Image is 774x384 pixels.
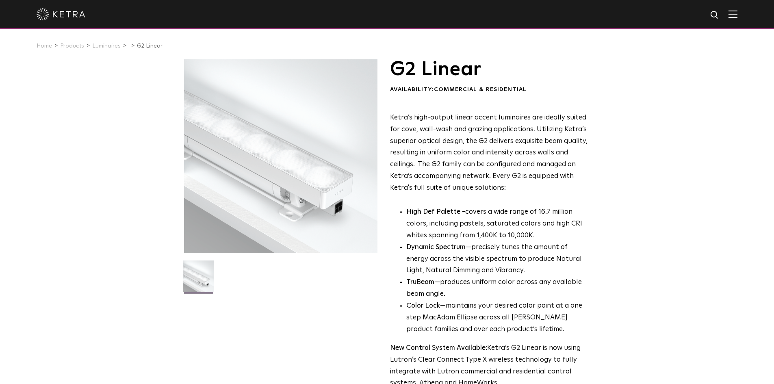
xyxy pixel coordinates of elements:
[390,112,588,194] p: Ketra’s high-output linear accent luminaires are ideally suited for cove, wall-wash and grazing a...
[183,260,214,298] img: G2-Linear-2021-Web-Square
[37,43,52,49] a: Home
[406,279,434,286] strong: TruBeam
[137,43,163,49] a: G2 Linear
[710,10,720,20] img: search icon
[406,277,588,300] li: —produces uniform color across any available beam angle.
[406,244,466,251] strong: Dynamic Spectrum
[434,87,527,92] span: Commercial & Residential
[406,302,440,309] strong: Color Lock
[728,10,737,18] img: Hamburger%20Nav.svg
[390,86,588,94] div: Availability:
[92,43,121,49] a: Luminaires
[60,43,84,49] a: Products
[406,242,588,277] li: —precisely tunes the amount of energy across the visible spectrum to produce Natural Light, Natur...
[390,345,487,351] strong: New Control System Available:
[390,59,588,80] h1: G2 Linear
[406,300,588,336] li: —maintains your desired color point at a one step MacAdam Ellipse across all [PERSON_NAME] produc...
[406,208,465,215] strong: High Def Palette -
[406,206,588,242] p: covers a wide range of 16.7 million colors, including pastels, saturated colors and high CRI whit...
[37,8,85,20] img: ketra-logo-2019-white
